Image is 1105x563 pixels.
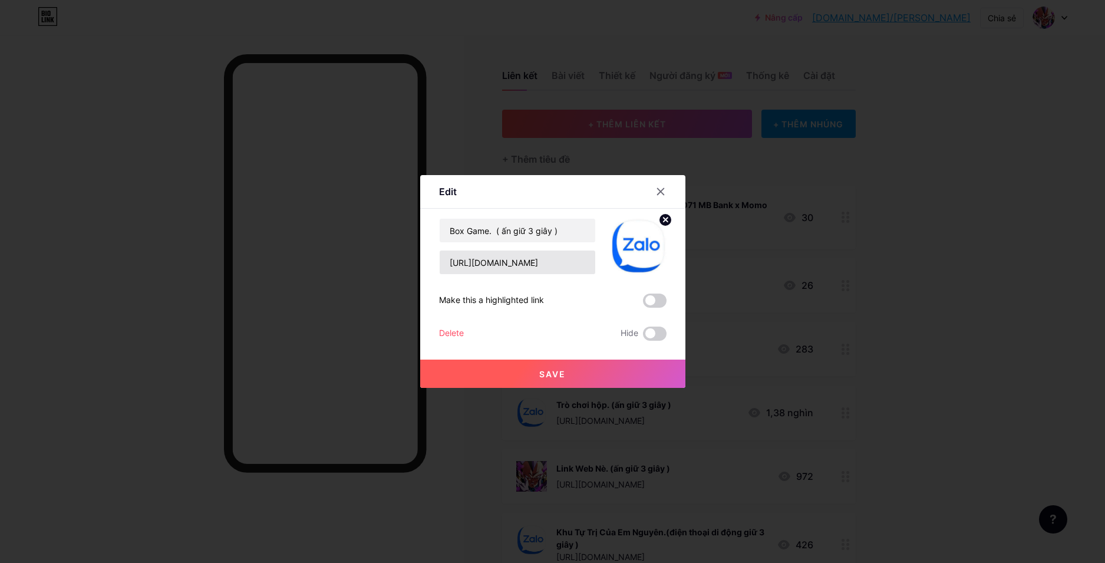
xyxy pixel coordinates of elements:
[621,327,638,341] span: Hide
[539,369,566,379] span: Save
[439,327,464,341] div: Delete
[610,218,667,275] img: link_thumbnail
[420,360,685,388] button: Save
[439,294,544,308] div: Make this a highlighted link
[440,219,595,242] input: Title
[440,251,595,274] input: URL
[439,185,457,199] div: Edit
